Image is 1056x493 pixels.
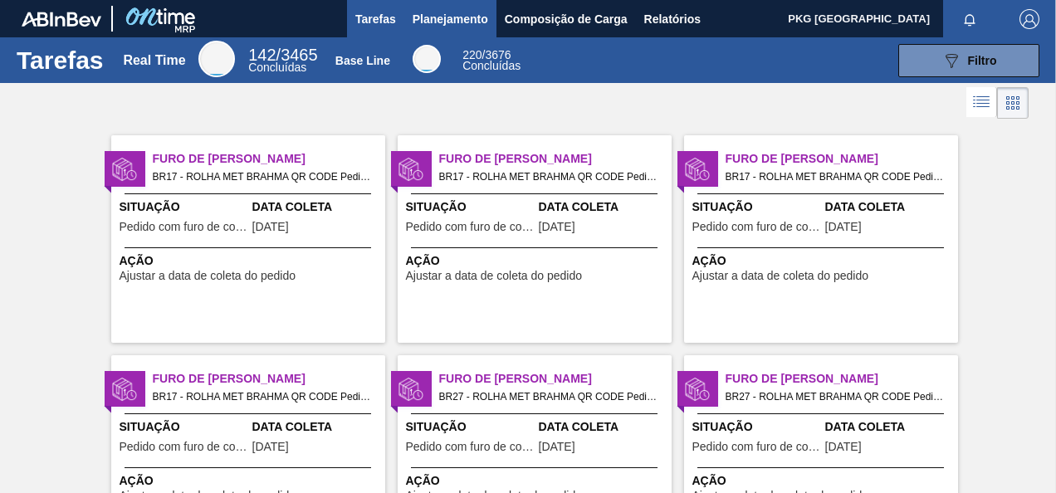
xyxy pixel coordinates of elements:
[112,377,137,402] img: status
[413,9,488,29] span: Planejamento
[997,87,1029,119] div: Visão em Cards
[825,418,954,436] span: Data Coleta
[439,388,658,406] span: BR27 - ROLHA MET BRAHMA QR CODE Pedido - 1947835
[406,270,583,282] span: Ajustar a data de coleta do pedido
[153,388,372,406] span: BR17 - ROLHA MET BRAHMA QR CODE Pedido - 1967134
[439,168,658,186] span: BR17 - ROLHA MET BRAHMA QR CODE Pedido - 1967137
[153,150,385,168] span: Furo de Coleta
[505,9,628,29] span: Composição de Carga
[112,157,137,182] img: status
[120,252,381,270] span: Ação
[898,44,1039,77] button: Filtro
[252,441,289,453] span: 01/09/2025
[248,48,317,73] div: Real Time
[22,12,101,27] img: TNhmsLtSVTkK8tSr43FrP2fwEKptu5GPRR3wAAAABJRU5ErkJggg==
[398,157,423,182] img: status
[539,221,575,233] span: 01/09/2025
[726,388,945,406] span: BR27 - ROLHA MET BRAHMA QR CODE Pedido - 1947836
[726,150,958,168] span: Furo de Coleta
[692,441,821,453] span: Pedido com furo de coleta
[252,198,381,216] span: Data Coleta
[539,198,667,216] span: Data Coleta
[406,472,667,490] span: Ação
[539,441,575,453] span: 01/09/2025
[17,51,104,70] h1: Tarefas
[398,377,423,402] img: status
[644,9,701,29] span: Relatórios
[120,418,248,436] span: Situação
[335,54,390,67] div: Base Line
[692,418,821,436] span: Situação
[462,59,521,72] span: Concluídas
[439,370,672,388] span: Furo de Coleta
[966,87,997,119] div: Visão em Lista
[1019,9,1039,29] img: Logout
[248,46,276,64] span: 142
[726,370,958,388] span: Furo de Coleta
[120,441,248,453] span: Pedido com furo de coleta
[539,418,667,436] span: Data Coleta
[726,168,945,186] span: BR17 - ROLHA MET BRAHMA QR CODE Pedido - 2013810
[252,418,381,436] span: Data Coleta
[406,221,535,233] span: Pedido com furo de coleta
[120,221,248,233] span: Pedido com furo de coleta
[462,50,521,71] div: Base Line
[462,48,511,61] span: / 3676
[252,221,289,233] span: 01/09/2025
[692,270,869,282] span: Ajustar a data de coleta do pedido
[825,441,862,453] span: 08/09/2025
[439,150,672,168] span: Furo de Coleta
[685,377,710,402] img: status
[120,270,296,282] span: Ajustar a data de coleta do pedido
[692,252,954,270] span: Ação
[406,198,535,216] span: Situação
[825,198,954,216] span: Data Coleta
[692,472,954,490] span: Ação
[120,472,381,490] span: Ação
[120,198,248,216] span: Situação
[153,370,385,388] span: Furo de Coleta
[355,9,396,29] span: Tarefas
[825,221,862,233] span: 01/09/2025
[462,48,482,61] span: 220
[248,61,306,74] span: Concluídas
[692,198,821,216] span: Situação
[248,46,317,64] span: / 3465
[685,157,710,182] img: status
[198,41,235,77] div: Real Time
[406,252,667,270] span: Ação
[943,7,996,31] button: Notificações
[153,168,372,186] span: BR17 - ROLHA MET BRAHMA QR CODE Pedido - 1967135
[692,221,821,233] span: Pedido com furo de coleta
[413,45,441,73] div: Base Line
[406,441,535,453] span: Pedido com furo de coleta
[406,418,535,436] span: Situação
[123,53,185,68] div: Real Time
[968,54,997,67] span: Filtro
